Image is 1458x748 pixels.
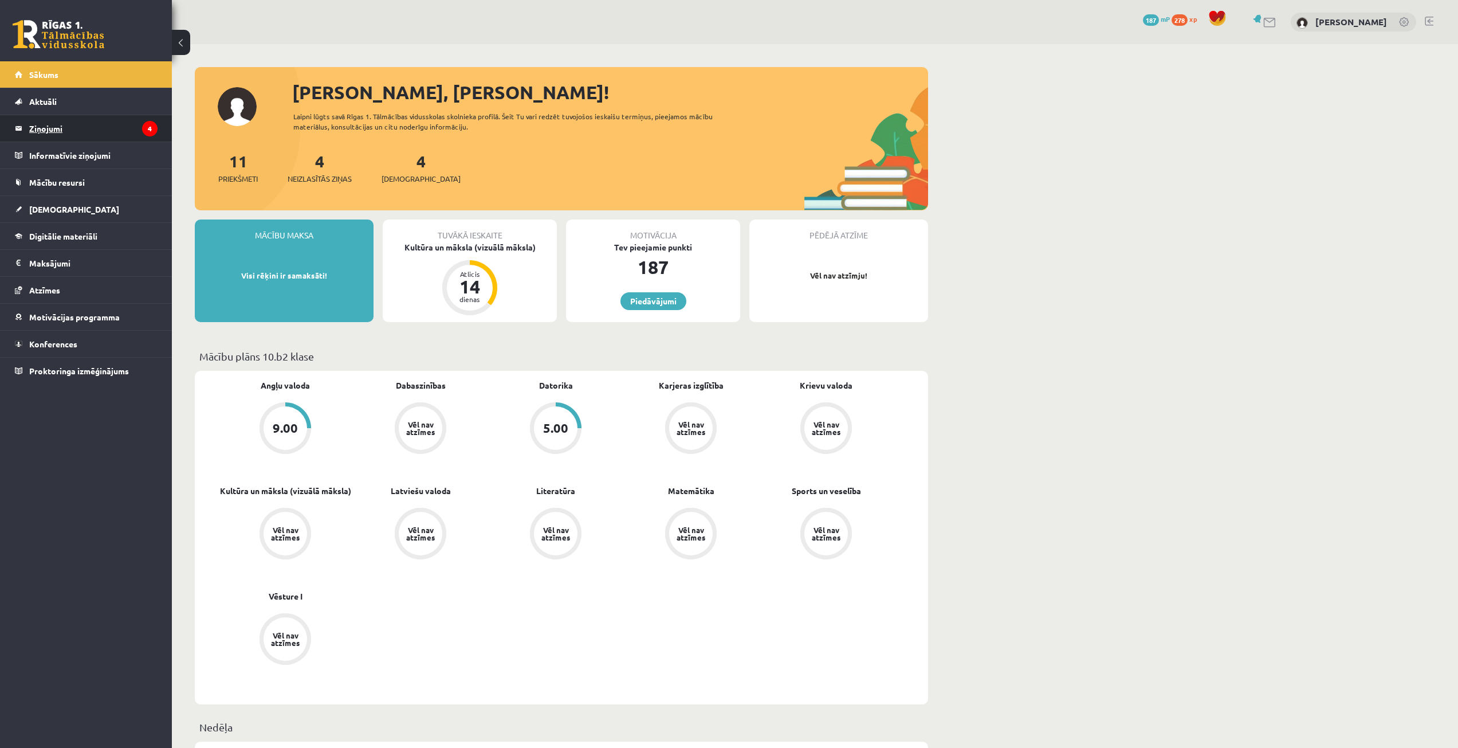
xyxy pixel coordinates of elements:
a: Vēl nav atzīmes [623,508,759,562]
a: Maksājumi [15,250,158,276]
a: Matemātika [668,485,714,497]
div: Vēl nav atzīmes [269,632,301,647]
a: Vēl nav atzīmes [218,613,353,667]
div: Vēl nav atzīmes [404,526,437,541]
div: Vēl nav atzīmes [540,526,572,541]
span: Neizlasītās ziņas [288,173,352,185]
a: Proktoringa izmēģinājums [15,358,158,384]
a: Sākums [15,61,158,88]
a: Atzīmes [15,277,158,303]
a: Karjeras izglītība [659,379,724,391]
div: Tuvākā ieskaite [383,220,557,241]
a: Informatīvie ziņojumi [15,142,158,169]
span: Sākums [29,69,58,80]
legend: Maksājumi [29,250,158,276]
a: Datorika [539,379,573,391]
div: Atlicis [453,271,487,277]
a: 4Neizlasītās ziņas [288,151,352,185]
a: [DEMOGRAPHIC_DATA] [15,196,158,222]
div: Vēl nav atzīmes [269,526,301,541]
a: 187 mP [1143,14,1170,24]
span: Aktuāli [29,96,57,107]
div: Kultūra un māksla (vizuālā māksla) [383,241,557,253]
div: Vēl nav atzīmes [675,526,707,541]
div: 14 [453,277,487,296]
a: Piedāvājumi [620,292,686,310]
p: Mācību plāns 10.b2 klase [199,348,923,364]
a: Angļu valoda [261,379,310,391]
span: [DEMOGRAPHIC_DATA] [29,204,119,214]
span: Mācību resursi [29,177,85,187]
span: 278 [1172,14,1188,26]
span: Digitālie materiāli [29,231,97,241]
a: Konferences [15,331,158,357]
span: 187 [1143,14,1159,26]
div: 9.00 [273,422,298,434]
span: Motivācijas programma [29,312,120,322]
span: Proktoringa izmēģinājums [29,366,129,376]
p: Visi rēķini ir samaksāti! [201,270,368,281]
a: Vēl nav atzīmes [353,402,488,456]
a: Literatūra [536,485,575,497]
div: Vēl nav atzīmes [675,421,707,436]
a: 5.00 [488,402,623,456]
div: Laipni lūgts savā Rīgas 1. Tālmācības vidusskolas skolnieka profilā. Šeit Tu vari redzēt tuvojošo... [293,111,733,132]
a: Rīgas 1. Tālmācības vidusskola [13,20,104,49]
i: 4 [142,121,158,136]
a: Krievu valoda [800,379,852,391]
a: Vēl nav atzīmes [218,508,353,562]
a: Dabaszinības [396,379,446,391]
a: 11Priekšmeti [218,151,258,185]
span: Konferences [29,339,77,349]
legend: Informatīvie ziņojumi [29,142,158,169]
div: [PERSON_NAME], [PERSON_NAME]! [292,79,928,106]
div: Mācību maksa [195,220,374,241]
p: Vēl nav atzīmju! [755,270,922,281]
span: mP [1161,14,1170,24]
a: Vēl nav atzīmes [353,508,488,562]
span: xp [1189,14,1197,24]
a: Kultūra un māksla (vizuālā māksla) Atlicis 14 dienas [383,241,557,317]
a: 9.00 [218,402,353,456]
div: Motivācija [566,220,740,241]
div: Vēl nav atzīmes [810,421,842,436]
a: Latviešu valoda [391,485,451,497]
a: 4[DEMOGRAPHIC_DATA] [382,151,461,185]
div: Vēl nav atzīmes [810,526,842,541]
div: 5.00 [543,422,568,434]
a: Vēl nav atzīmes [759,402,894,456]
a: Kultūra un māksla (vizuālā māksla) [220,485,351,497]
div: Vēl nav atzīmes [404,421,437,436]
a: Sports un veselība [792,485,861,497]
a: Vēl nav atzīmes [759,508,894,562]
div: Pēdējā atzīme [749,220,928,241]
a: Vēl nav atzīmes [623,402,759,456]
a: Digitālie materiāli [15,223,158,249]
p: Nedēļa [199,719,923,735]
a: Mācību resursi [15,169,158,195]
a: 278 xp [1172,14,1202,24]
a: Vēl nav atzīmes [488,508,623,562]
span: Atzīmes [29,285,60,295]
img: Alexandra Pavlova [1296,17,1308,29]
div: 187 [566,253,740,281]
a: [PERSON_NAME] [1315,16,1387,28]
div: Tev pieejamie punkti [566,241,740,253]
div: dienas [453,296,487,303]
a: Motivācijas programma [15,304,158,330]
span: Priekšmeti [218,173,258,185]
legend: Ziņojumi [29,115,158,142]
span: [DEMOGRAPHIC_DATA] [382,173,461,185]
a: Aktuāli [15,88,158,115]
a: Ziņojumi4 [15,115,158,142]
a: Vēsture I [269,590,302,602]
